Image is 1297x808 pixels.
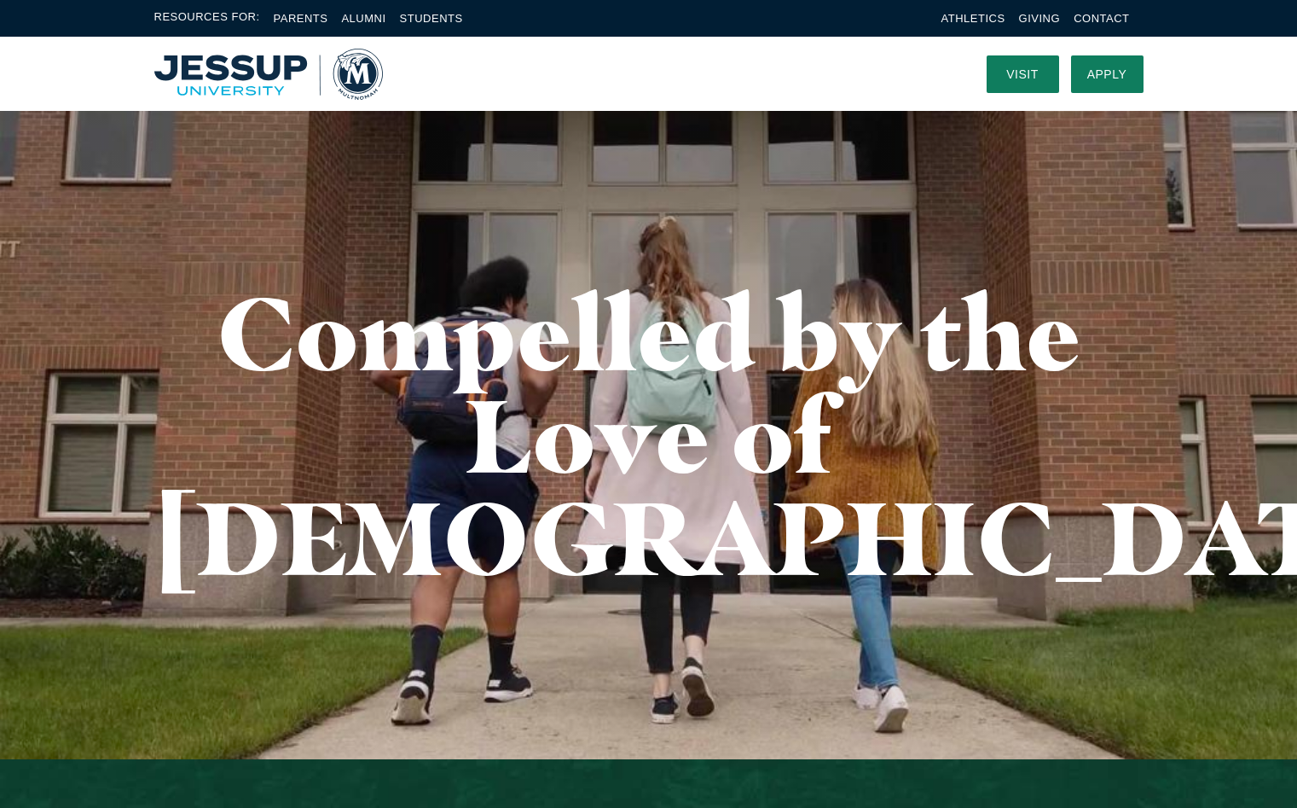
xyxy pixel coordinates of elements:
[1019,12,1061,25] a: Giving
[341,12,385,25] a: Alumni
[154,49,383,100] a: Home
[154,282,1144,589] h1: Compelled by the Love of [DEMOGRAPHIC_DATA]
[987,55,1059,93] a: Visit
[274,12,328,25] a: Parents
[941,12,1005,25] a: Athletics
[1074,12,1129,25] a: Contact
[154,49,383,100] img: Multnomah University Logo
[154,9,260,28] span: Resources For:
[1071,55,1144,93] a: Apply
[400,12,463,25] a: Students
